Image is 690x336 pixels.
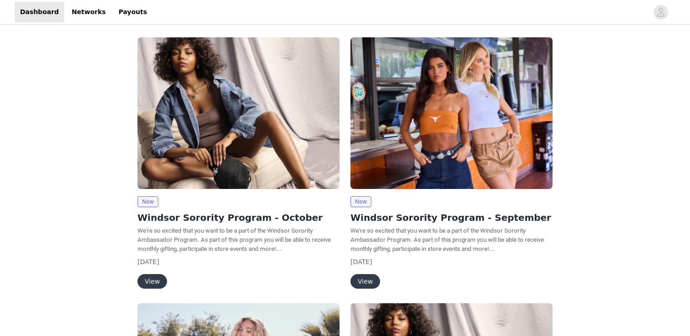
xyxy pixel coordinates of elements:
span: We're so excited that you want to be a part of the Windsor Sorority Ambassador Program. As part o... [350,227,544,252]
h2: Windsor Sorority Program - September [350,211,553,224]
a: Payouts [113,2,152,22]
button: View [137,274,167,289]
a: Dashboard [15,2,64,22]
a: Networks [66,2,111,22]
h2: Windsor Sorority Program - October [137,211,340,224]
img: Windsor [350,37,553,189]
span: New [350,196,371,207]
span: New [137,196,158,207]
button: View [350,274,380,289]
div: avatar [656,5,665,20]
img: Windsor [137,37,340,189]
span: [DATE] [350,258,372,265]
span: [DATE] [137,258,159,265]
span: We're so excited that you want to be a part of the Windsor Sorority Ambassador Program. As part o... [137,227,331,252]
a: View [350,278,380,285]
a: View [137,278,167,285]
